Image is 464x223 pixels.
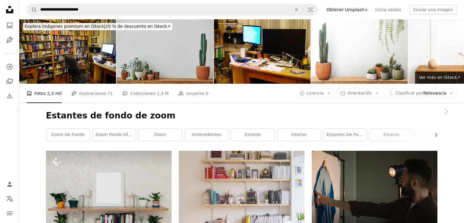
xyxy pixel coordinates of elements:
[4,19,16,31] a: Fotos
[107,90,113,97] span: 71
[92,129,136,141] a: zoom fondo oficina
[385,89,457,98] button: Clasificar porRelevancia
[122,84,169,103] a: Colecciones 1,3 M
[178,84,208,103] a: Usuarios 0
[4,75,16,87] a: Colecciones
[139,129,182,141] a: zoom
[19,19,116,84] img: En casa, rincón de trabajo del hombre mayor jubilado
[347,91,372,95] span: Orientación
[307,91,324,95] span: Licencia
[337,89,382,98] button: Orientación
[395,91,423,95] span: Clasificar por
[4,207,16,219] button: Menú
[4,193,16,205] button: Idioma
[157,90,169,97] span: 1,3 M
[23,23,172,30] div: 20 % de descuento en iStock ↗
[324,129,367,141] a: Estantes de fondo de zoom
[410,5,457,15] button: Enviar una imagen
[46,129,89,141] a: zoom de fondo
[415,72,464,84] a: Ver más en iStock↗
[46,110,437,121] h1: Estantes de fondo de zoom
[46,190,172,196] a: una estantería con libros, plantas y un marco de fotos
[303,4,318,15] button: Búsqueda visual
[290,4,303,15] button: Borrar
[214,19,311,84] img: Después de retirarse, senior working corner en casa
[27,4,318,16] form: Encuentra imágenes en todo el sitio
[27,4,37,15] button: Buscar en Unsplash
[185,129,228,141] a: antecedentes
[428,82,464,141] a: Siguiente
[372,5,405,15] a: Inicia sesión
[179,190,304,195] a: Libros en estantería
[4,178,16,190] a: Iniciar sesión / Registrarse
[19,19,176,34] a: Explora imágenes premium en iStock|20 % de descuento en iStock↗
[206,90,208,97] span: 0
[370,129,413,141] a: Estante
[395,90,446,96] span: Relevancia
[277,129,321,141] a: interior
[231,129,274,141] a: estante
[311,19,408,84] img: Cactus pequeños con un fondo de pared blanco
[71,84,113,103] a: Ilustraciones 71
[419,75,460,80] span: Ver más en iStock ↗
[25,24,105,29] span: Explora imágenes premium en iStock |
[416,129,459,141] a: plantum
[296,89,334,98] button: Licencia
[4,61,16,73] a: Explorar
[323,5,372,15] a: Obtener Unsplash+
[4,34,16,46] a: Ilustraciones
[117,19,213,84] img: Casa estética con cactus y plantas en una estantería de madera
